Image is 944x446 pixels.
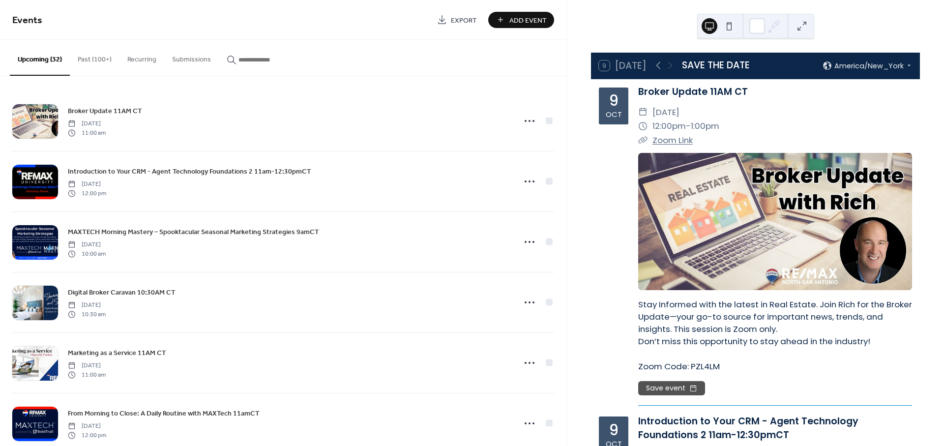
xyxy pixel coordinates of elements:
[686,119,691,133] span: -
[652,134,693,146] a: Zoom Link
[68,348,166,358] span: Marketing as a Service 11AM CT
[652,119,686,133] span: 12:00pm
[68,128,106,137] span: 11:00 am
[119,40,164,75] button: Recurring
[68,422,106,431] span: [DATE]
[68,310,106,319] span: 10:30 am
[509,15,547,26] span: Add Event
[68,249,106,258] span: 10:00 am
[12,11,42,30] span: Events
[638,105,648,119] div: ​
[68,166,311,177] a: Introduction to Your CRM - Agent Technology Foundations 2 11am-12:30pmCT
[68,301,106,310] span: [DATE]
[68,347,166,358] a: Marketing as a Service 11AM CT
[682,59,750,73] div: SAVE THE DATE
[68,361,106,370] span: [DATE]
[638,298,912,373] div: Stay Informed with the latest in Real Estate. Join Rich for the Broker Update—your go-to source f...
[68,167,311,177] span: Introduction to Your CRM - Agent Technology Foundations 2 11am-12:30pmCT
[606,111,622,118] div: Oct
[68,240,106,249] span: [DATE]
[638,415,858,442] a: Introduction to Your CRM - Agent Technology Foundations 2 11am-12:30pmCT
[68,408,260,419] a: From Morning to Close: A Daily Routine with MAXTech 11amCT
[609,423,619,438] div: 9
[691,119,719,133] span: 1:00pm
[68,119,106,128] span: [DATE]
[68,189,106,198] span: 12:00 pm
[638,381,705,396] button: Save event
[68,227,319,238] span: MAXTECH Morning Mastery – Spooktacular Seasonal Marketing Strategies 9amCT
[68,288,176,298] span: Digital Broker Caravan 10:30AM CT
[68,106,142,117] span: Broker Update 11AM CT
[638,85,748,98] a: Broker Update 11AM CT
[430,12,484,28] a: Export
[68,370,106,379] span: 11:00 am
[834,62,904,69] span: America/New_York
[68,431,106,440] span: 12:00 pm
[68,180,106,189] span: [DATE]
[451,15,477,26] span: Export
[68,226,319,238] a: MAXTECH Morning Mastery – Spooktacular Seasonal Marketing Strategies 9amCT
[638,119,648,133] div: ​
[68,105,142,117] a: Broker Update 11AM CT
[652,105,679,119] span: [DATE]
[70,40,119,75] button: Past (100+)
[10,40,70,76] button: Upcoming (32)
[68,409,260,419] span: From Morning to Close: A Daily Routine with MAXTech 11amCT
[488,12,554,28] button: Add Event
[609,93,619,108] div: 9
[164,40,219,75] button: Submissions
[68,287,176,298] a: Digital Broker Caravan 10:30AM CT
[638,133,648,148] div: ​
